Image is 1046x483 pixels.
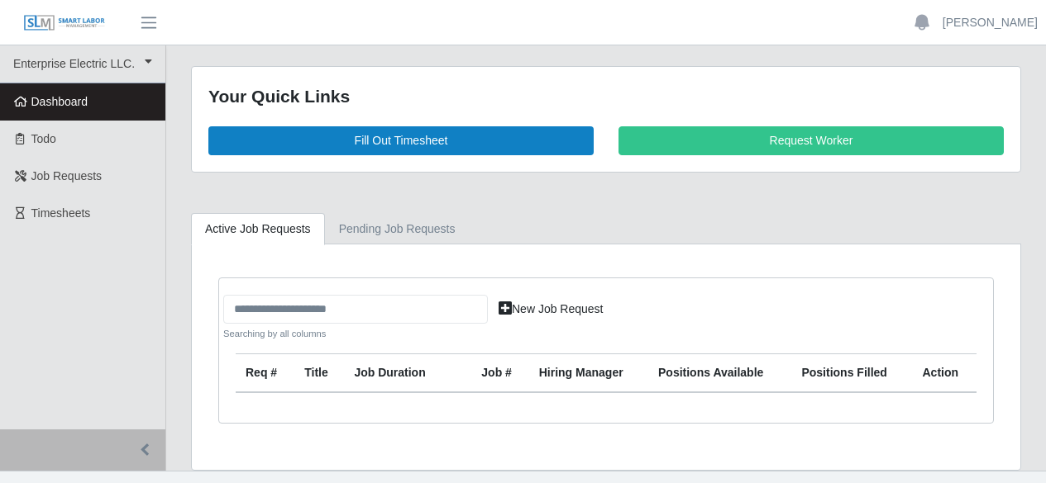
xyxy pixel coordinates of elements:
[208,126,594,155] a: Fill Out Timesheet
[31,95,88,108] span: Dashboard
[488,295,614,324] a: New Job Request
[344,354,448,393] th: Job Duration
[23,14,106,32] img: SLM Logo
[191,213,325,245] a: Active Job Requests
[236,354,294,393] th: Req #
[648,354,791,393] th: Positions Available
[943,14,1038,31] a: [PERSON_NAME]
[325,213,470,245] a: Pending Job Requests
[31,206,91,220] span: Timesheets
[529,354,648,393] th: Hiring Manager
[913,354,977,393] th: Action
[619,126,1004,155] a: Request Worker
[791,354,912,393] th: Positions Filled
[31,132,56,145] span: Todo
[31,169,103,182] span: Job Requests
[208,83,1004,110] div: Your Quick Links
[471,354,528,393] th: Job #
[294,354,344,393] th: Title
[223,327,488,341] small: Searching by all columns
